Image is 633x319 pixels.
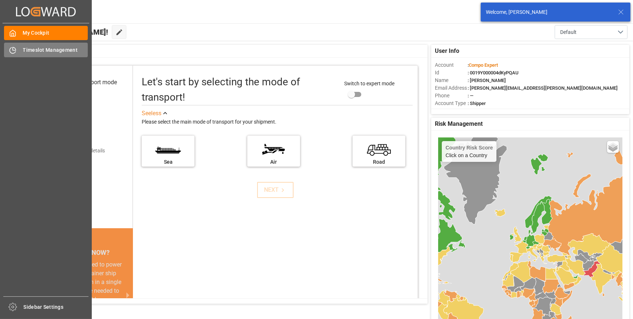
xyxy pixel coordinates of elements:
[435,77,468,84] span: Name
[435,47,459,55] span: User Info
[435,84,468,92] span: Email Address
[468,93,473,98] span: : —
[607,141,619,153] a: Layers
[142,74,337,105] div: Let's start by selecting the mode of transport!
[445,145,493,158] div: Click on a Country
[4,26,88,40] a: My Cockpit
[435,100,468,107] span: Account Type
[264,186,287,194] div: NEXT
[142,109,161,118] div: See less
[23,46,88,54] span: Timeslot Management
[24,303,89,311] span: Sidebar Settings
[23,29,88,37] span: My Cockpit
[445,145,493,151] h4: Country Risk Score
[555,25,628,39] button: open menu
[251,158,296,166] div: Air
[435,61,468,69] span: Account
[257,182,294,198] button: NEXT
[435,92,468,100] span: Phone
[145,158,191,166] div: Sea
[4,43,88,57] a: Timeslot Management
[60,78,117,87] div: Select transport mode
[468,85,618,91] span: : [PERSON_NAME][EMAIL_ADDRESS][PERSON_NAME][DOMAIN_NAME]
[560,28,577,36] span: Default
[486,8,611,16] div: Welcome, [PERSON_NAME]
[469,62,498,68] span: Compo Expert
[468,78,506,83] span: : [PERSON_NAME]
[468,101,486,106] span: : Shipper
[142,118,413,127] div: Please select the main mode of transport for your shipment.
[356,158,402,166] div: Road
[468,70,519,75] span: : 0019Y000004dKyPQAU
[435,69,468,77] span: Id
[468,62,498,68] span: :
[435,120,483,128] span: Risk Management
[345,81,395,86] span: Switch to expert mode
